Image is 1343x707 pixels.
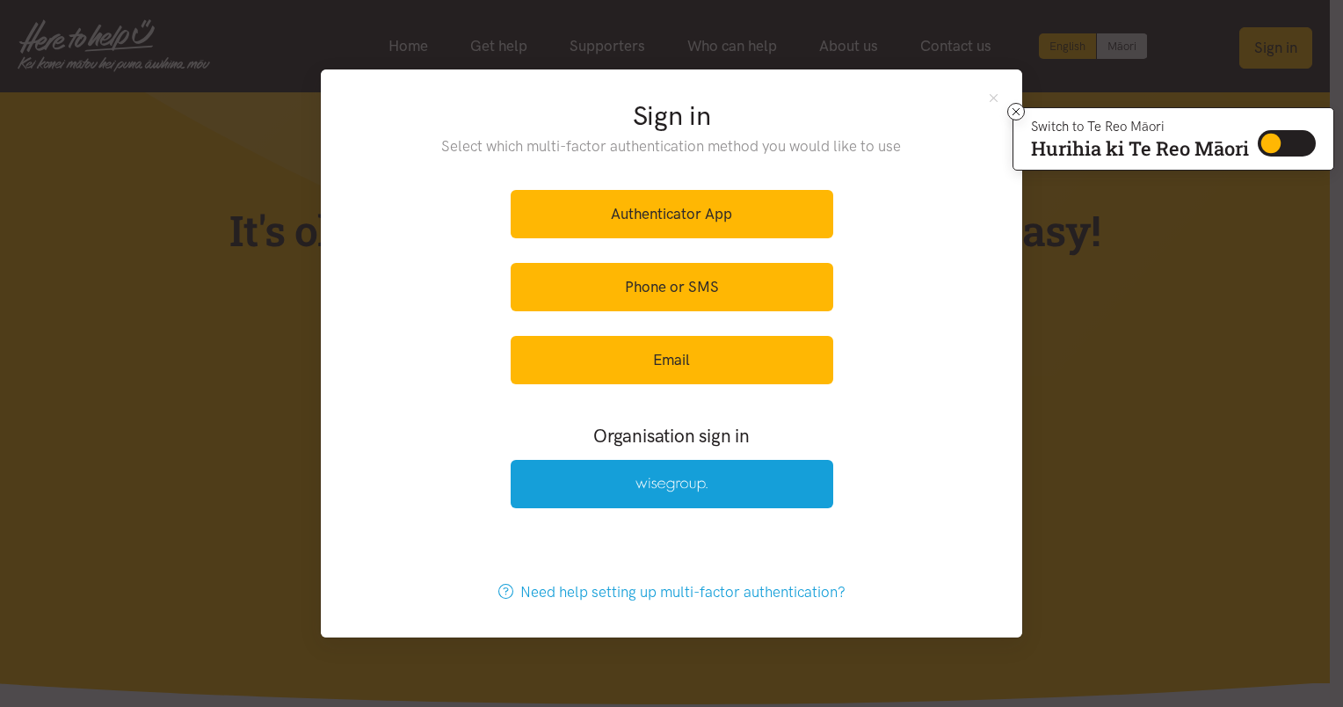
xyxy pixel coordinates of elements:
[406,98,938,135] h2: Sign in
[986,91,1001,106] button: Close
[462,423,881,448] h3: Organisation sign in
[635,477,708,492] img: Wise Group
[511,336,833,384] a: Email
[480,568,864,616] a: Need help setting up multi-factor authentication?
[511,263,833,311] a: Phone or SMS
[1031,121,1249,132] p: Switch to Te Reo Māori
[406,135,938,158] p: Select which multi-factor authentication method you would like to use
[511,190,833,238] a: Authenticator App
[1031,141,1249,157] p: Hurihia ki Te Reo Māori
